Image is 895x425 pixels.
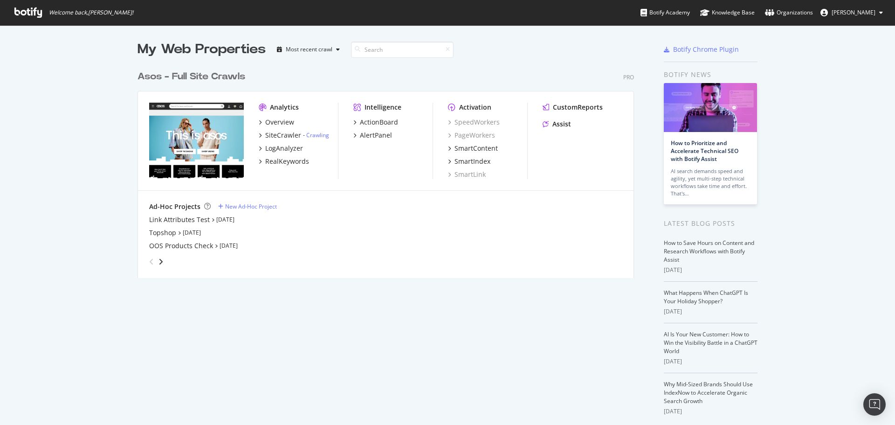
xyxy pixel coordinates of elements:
[273,42,344,57] button: Most recent crawl
[265,144,303,153] div: LogAnalyzer
[664,289,748,305] a: What Happens When ChatGPT Is Your Holiday Shopper?
[149,241,213,251] a: OOS Products Check
[454,144,498,153] div: SmartContent
[664,70,757,80] div: Botify news
[138,59,641,278] div: grid
[225,202,277,210] div: New Ad-Hoc Project
[448,170,486,179] a: SmartLink
[454,157,490,166] div: SmartIndex
[448,118,500,127] a: SpeedWorkers
[664,330,757,355] a: AI Is Your New Customer: How to Win the Visibility Battle in a ChatGPT World
[286,47,332,52] div: Most recent crawl
[765,8,813,17] div: Organizations
[353,131,392,140] a: AlertPanel
[265,157,309,166] div: RealKeywords
[664,380,753,405] a: Why Mid-Sized Brands Should Use IndexNow to Accelerate Organic Search Growth
[448,144,498,153] a: SmartContent
[49,9,133,16] span: Welcome back, [PERSON_NAME] !
[220,242,238,250] a: [DATE]
[360,131,392,140] div: AlertPanel
[265,131,301,140] div: SiteCrawler
[138,70,245,84] div: Asos - Full Site Crawls
[448,131,495,140] a: PageWorkers
[270,103,299,112] div: Analytics
[552,119,571,129] div: Assist
[640,8,690,17] div: Botify Academy
[664,45,739,54] a: Botify Chrome Plugin
[259,157,309,166] a: RealKeywords
[306,131,329,139] a: Crawling
[259,131,329,140] a: SiteCrawler- Crawling
[149,103,244,178] img: www.asos.com
[149,228,176,237] a: Topshop
[623,73,634,81] div: Pro
[183,229,201,237] a: [DATE]
[149,215,210,224] a: Link Attributes Test
[145,254,158,269] div: angle-left
[149,202,200,211] div: Ad-Hoc Projects
[671,167,750,197] div: AI search demands speed and agility, yet multi-step technical workflows take time and effort. Tha...
[863,393,886,416] div: Open Intercom Messenger
[664,407,757,416] div: [DATE]
[353,118,398,127] a: ActionBoard
[459,103,491,112] div: Activation
[664,357,757,366] div: [DATE]
[259,144,303,153] a: LogAnalyzer
[664,266,757,274] div: [DATE]
[216,216,234,223] a: [DATE]
[813,5,890,20] button: [PERSON_NAME]
[259,118,294,127] a: Overview
[303,131,329,139] div: -
[138,70,249,84] a: Asos - Full Site Crawls
[832,8,875,16] span: Kerry Collins
[138,40,266,59] div: My Web Properties
[351,42,454,58] input: Search
[673,45,739,54] div: Botify Chrome Plugin
[664,307,757,316] div: [DATE]
[664,239,754,264] a: How to Save Hours on Content and Research Workflows with Botify Assist
[543,103,603,112] a: CustomReports
[671,139,738,163] a: How to Prioritize and Accelerate Technical SEO with Botify Assist
[158,257,164,266] div: angle-right
[543,119,571,129] a: Assist
[700,8,755,17] div: Knowledge Base
[218,202,277,210] a: New Ad-Hoc Project
[265,118,294,127] div: Overview
[553,103,603,112] div: CustomReports
[448,157,490,166] a: SmartIndex
[365,103,401,112] div: Intelligence
[664,83,757,132] img: How to Prioritize and Accelerate Technical SEO with Botify Assist
[664,218,757,229] div: Latest Blog Posts
[360,118,398,127] div: ActionBoard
